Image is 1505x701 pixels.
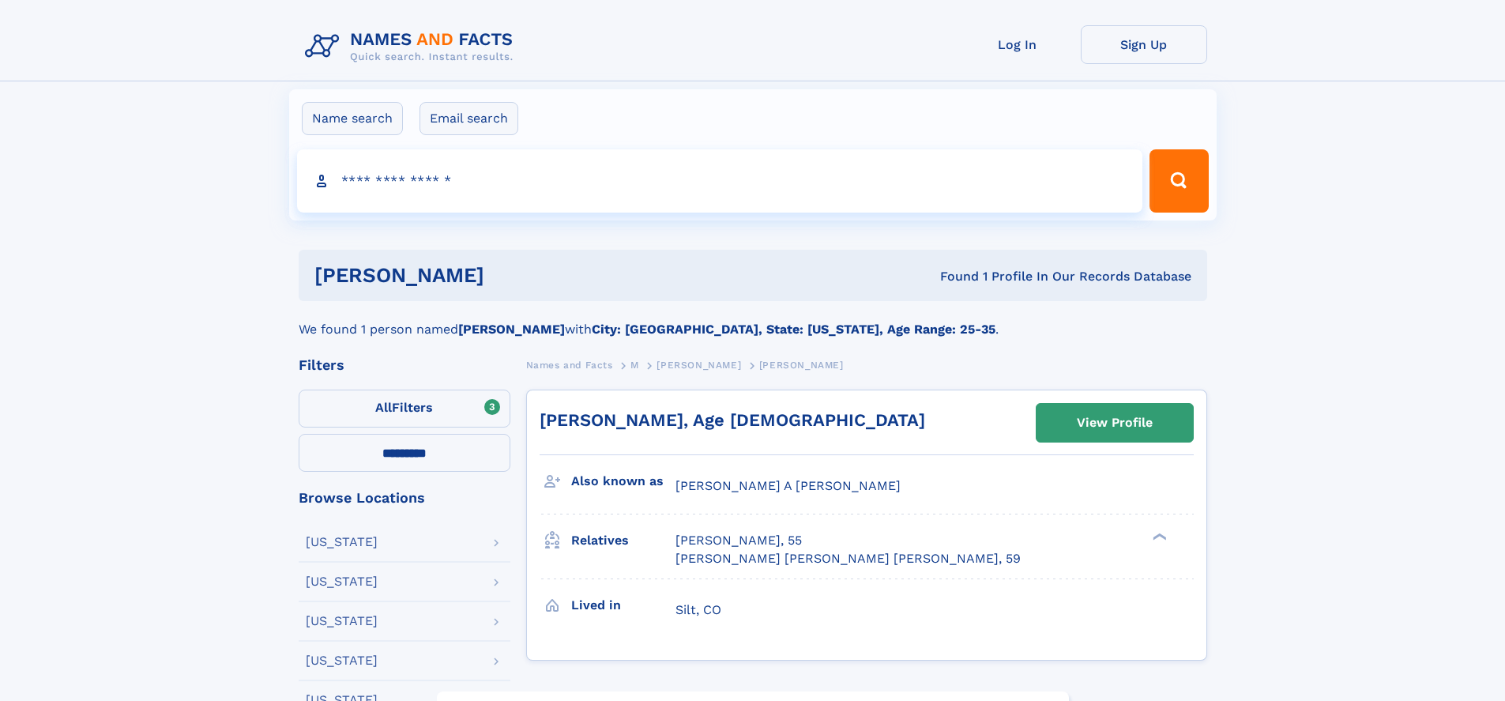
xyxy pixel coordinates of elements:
b: [PERSON_NAME] [458,322,565,337]
div: [US_STATE] [306,536,378,548]
div: [US_STATE] [306,654,378,667]
div: View Profile [1077,405,1153,441]
a: [PERSON_NAME] [PERSON_NAME] [PERSON_NAME], 59 [675,550,1021,567]
span: M [630,360,639,371]
label: Filters [299,390,510,428]
a: Names and Facts [526,355,613,375]
h3: Relatives [571,527,675,554]
a: Log In [954,25,1081,64]
h1: [PERSON_NAME] [314,266,713,285]
div: Filters [299,358,510,372]
a: M [630,355,639,375]
a: Sign Up [1081,25,1207,64]
div: Found 1 Profile In Our Records Database [712,268,1191,285]
span: All [375,400,392,415]
div: ❯ [1149,532,1168,542]
button: Search Button [1149,149,1208,213]
a: [PERSON_NAME], 55 [675,532,802,549]
a: View Profile [1037,404,1193,442]
label: Name search [302,102,403,135]
div: We found 1 person named with . [299,301,1207,339]
span: [PERSON_NAME] [759,360,844,371]
span: [PERSON_NAME] [657,360,741,371]
h3: Also known as [571,468,675,495]
span: Silt, CO [675,602,721,617]
span: [PERSON_NAME] A [PERSON_NAME] [675,478,901,493]
img: Logo Names and Facts [299,25,526,68]
a: [PERSON_NAME] [657,355,741,375]
a: [PERSON_NAME], Age [DEMOGRAPHIC_DATA] [540,410,925,430]
input: search input [297,149,1143,213]
h3: Lived in [571,592,675,619]
div: [US_STATE] [306,615,378,628]
label: Email search [420,102,518,135]
div: [US_STATE] [306,575,378,588]
div: Browse Locations [299,491,510,505]
b: City: [GEOGRAPHIC_DATA], State: [US_STATE], Age Range: 25-35 [592,322,995,337]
